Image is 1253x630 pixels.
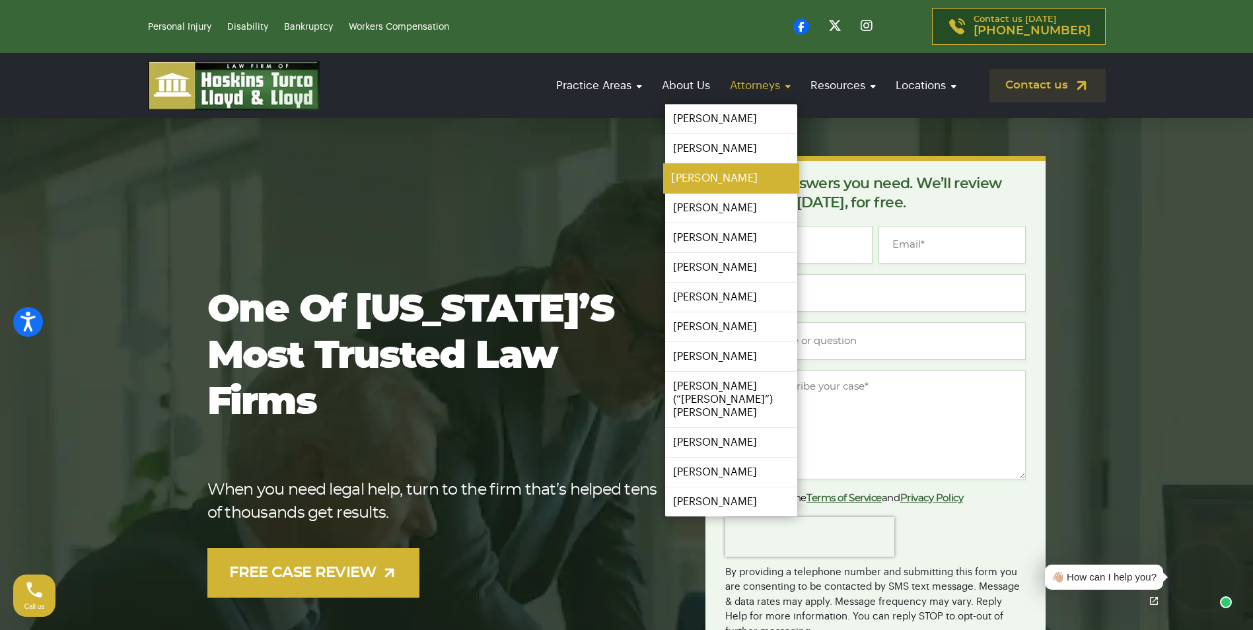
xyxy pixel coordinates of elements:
[24,603,45,610] span: Call us
[725,174,1026,213] p: Get the answers you need. We’ll review your case [DATE], for free.
[207,287,664,426] h1: One of [US_STATE]’s most trusted law firms
[974,15,1091,38] p: Contact us [DATE]
[932,8,1106,45] a: Contact us [DATE][PHONE_NUMBER]
[665,342,797,371] a: [PERSON_NAME]
[381,565,398,581] img: arrow-up-right-light.svg
[725,274,1026,312] input: Phone*
[227,22,268,32] a: Disability
[148,61,320,110] img: logo
[207,479,664,525] p: When you need legal help, turn to the firm that’s helped tens of thousands get results.
[665,372,797,427] a: [PERSON_NAME] (“[PERSON_NAME]”) [PERSON_NAME]
[725,322,1026,360] input: Type of case or question
[900,493,964,503] a: Privacy Policy
[878,226,1026,263] input: Email*
[1052,570,1157,585] div: 👋🏼 How can I help you?
[663,164,799,193] a: [PERSON_NAME]
[804,67,882,104] a: Resources
[665,487,797,516] a: [PERSON_NAME]
[665,193,797,223] a: [PERSON_NAME]
[1140,587,1168,615] a: Open chat
[665,428,797,457] a: [PERSON_NAME]
[550,67,649,104] a: Practice Areas
[665,134,797,163] a: [PERSON_NAME]
[349,22,449,32] a: Workers Compensation
[284,22,333,32] a: Bankruptcy
[665,223,797,252] a: [PERSON_NAME]
[723,67,797,104] a: Attorneys
[665,283,797,312] a: [PERSON_NAME]
[989,69,1106,102] a: Contact us
[665,253,797,282] a: [PERSON_NAME]
[725,517,894,557] iframe: reCAPTCHA
[974,24,1091,38] span: [PHONE_NUMBER]
[665,104,797,133] a: [PERSON_NAME]
[889,67,963,104] a: Locations
[665,458,797,487] a: [PERSON_NAME]
[725,226,873,263] input: Full Name
[665,312,797,341] a: [PERSON_NAME]
[207,548,420,598] a: FREE CASE REVIEW
[148,22,211,32] a: Personal Injury
[806,493,882,503] a: Terms of Service
[655,67,717,104] a: About Us
[725,491,963,507] label: I agree to the and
